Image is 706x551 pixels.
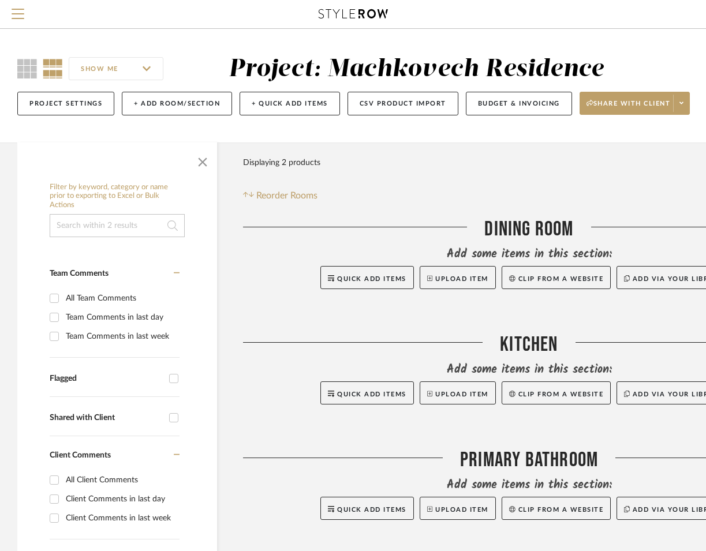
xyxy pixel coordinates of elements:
button: Clip from a website [502,266,611,289]
input: Search within 2 results [50,214,185,237]
div: Client Comments in last day [66,490,177,508]
div: Client Comments in last week [66,509,177,527]
button: Clip from a website [502,497,611,520]
div: Project: Machkovech Residence [229,57,604,81]
div: Shared with Client [50,413,163,423]
h6: Filter by keyword, category or name prior to exporting to Excel or Bulk Actions [50,183,185,210]
span: Team Comments [50,269,109,278]
button: + Add Room/Section [122,92,232,115]
button: Close [191,148,214,171]
div: Team Comments in last day [66,308,177,327]
span: Quick Add Items [337,391,406,398]
button: Upload Item [420,381,496,404]
button: Budget & Invoicing [466,92,572,115]
div: Displaying 2 products [243,151,320,174]
button: Upload Item [420,497,496,520]
button: Reorder Rooms [243,189,317,203]
button: + Quick Add Items [240,92,340,115]
span: Reorder Rooms [256,189,317,203]
div: Team Comments in last week [66,327,177,346]
div: All Team Comments [66,289,177,308]
div: All Client Comments [66,471,177,489]
button: Clip from a website [502,381,611,404]
button: Quick Add Items [320,381,414,404]
button: Share with client [580,92,690,115]
button: Project Settings [17,92,114,115]
button: Quick Add Items [320,497,414,520]
button: CSV Product Import [348,92,458,115]
button: Quick Add Items [320,266,414,289]
span: Quick Add Items [337,507,406,513]
span: Client Comments [50,451,111,459]
div: Flagged [50,374,163,384]
span: Quick Add Items [337,276,406,282]
button: Upload Item [420,266,496,289]
span: Share with client [587,99,671,117]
